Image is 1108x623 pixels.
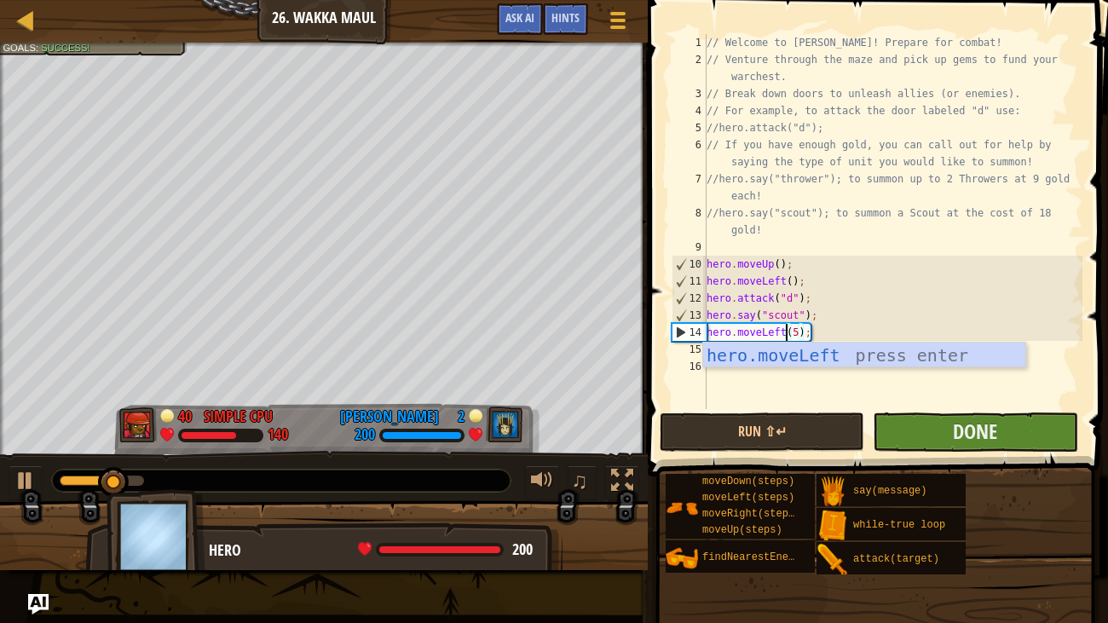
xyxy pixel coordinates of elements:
[672,136,707,170] div: 6
[672,324,707,341] div: 14
[358,542,533,557] div: health: 200 / 200
[340,406,439,428] div: [PERSON_NAME]
[672,119,707,136] div: 5
[672,205,707,239] div: 8
[672,290,707,307] div: 12
[119,407,157,443] img: thang_avatar_frame.png
[497,3,543,35] button: Ask AI
[660,412,864,452] button: Run ⇧↵
[953,418,997,445] span: Done
[41,42,89,53] span: Success!
[204,406,273,428] div: Simple CPU
[853,485,926,497] span: say(message)
[702,508,800,520] span: moveRight(steps)
[853,553,939,565] span: attack(target)
[672,307,707,324] div: 13
[672,51,707,85] div: 2
[666,492,698,524] img: portrait.png
[702,492,794,504] span: moveLeft(steps)
[28,594,49,614] button: Ask AI
[702,476,794,487] span: moveDown(steps)
[672,85,707,102] div: 3
[571,468,588,493] span: ♫
[268,428,288,443] div: 140
[3,42,36,53] span: Goals
[597,3,639,43] button: Show game menu
[486,407,523,443] img: thang_avatar_frame.png
[568,465,597,500] button: ♫
[551,9,580,26] span: Hints
[873,412,1077,452] button: Done
[447,406,465,421] div: 2
[672,358,707,375] div: 16
[107,489,205,584] img: thang_avatar_frame.png
[672,102,707,119] div: 4
[525,465,559,500] button: Adjust volume
[512,539,533,560] span: 200
[672,34,707,51] div: 1
[672,341,707,358] div: 15
[355,428,375,443] div: 200
[666,542,698,574] img: portrait.png
[178,406,195,421] div: 40
[817,476,849,508] img: portrait.png
[505,9,534,26] span: Ask AI
[36,42,41,53] span: :
[672,273,707,290] div: 11
[853,519,945,531] span: while-true loop
[672,239,707,256] div: 9
[672,256,707,273] div: 10
[672,170,707,205] div: 7
[817,544,849,576] img: portrait.png
[605,465,639,500] button: Toggle fullscreen
[817,510,849,542] img: portrait.png
[9,465,43,500] button: Ctrl + P: Play
[702,551,813,563] span: findNearestEnemy()
[702,524,782,536] span: moveUp(steps)
[209,539,545,562] div: Hero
